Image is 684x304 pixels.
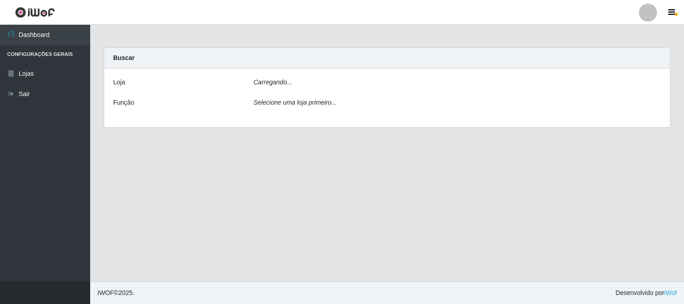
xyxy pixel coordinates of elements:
[97,288,134,298] span: © 2025 .
[97,289,114,296] span: IWOF
[253,78,292,86] i: Carregando...
[113,98,134,107] label: Função
[113,78,125,87] label: Loja
[664,289,677,296] a: iWof
[15,7,55,18] img: CoreUI Logo
[615,288,677,298] span: Desenvolvido por
[113,54,134,61] strong: Buscar
[253,99,336,106] i: Selecione uma loja primeiro...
